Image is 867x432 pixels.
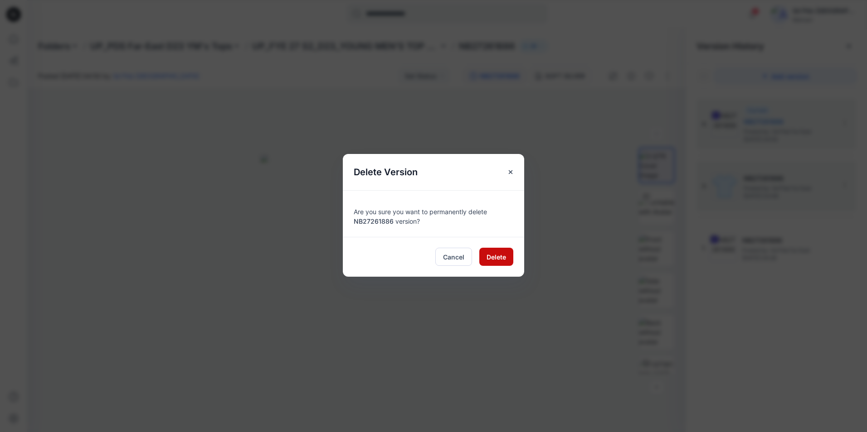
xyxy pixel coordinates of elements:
[435,248,472,266] button: Cancel
[502,164,519,180] button: Close
[354,217,394,225] span: NB27261886
[487,252,506,262] span: Delete
[443,252,464,262] span: Cancel
[479,248,513,266] button: Delete
[343,154,429,190] h5: Delete Version
[354,202,513,226] div: Are you sure you want to permanently delete version?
